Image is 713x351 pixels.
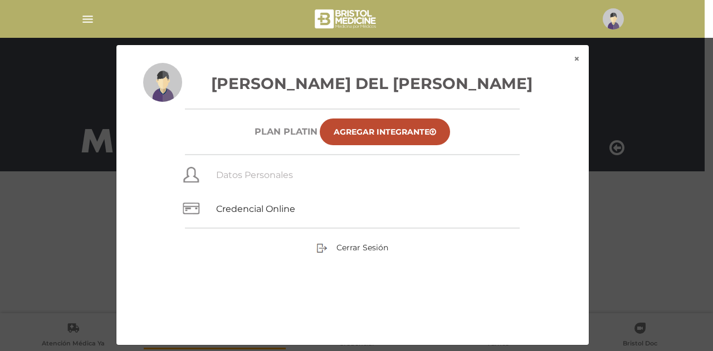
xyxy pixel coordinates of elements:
[216,170,293,180] a: Datos Personales
[603,8,624,29] img: profile-placeholder.svg
[255,126,318,137] h6: Plan PLATIN
[143,72,562,95] h3: [PERSON_NAME] Del [PERSON_NAME]
[316,243,388,253] a: Cerrar Sesión
[336,243,388,253] span: Cerrar Sesión
[81,12,95,26] img: Cober_menu-lines-white.svg
[313,6,379,32] img: bristol-medicine-blanco.png
[565,45,589,73] button: ×
[216,204,295,214] a: Credencial Online
[143,63,182,102] img: profile-placeholder.svg
[320,118,450,145] a: Agregar Integrante
[316,243,328,254] img: sign-out.png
